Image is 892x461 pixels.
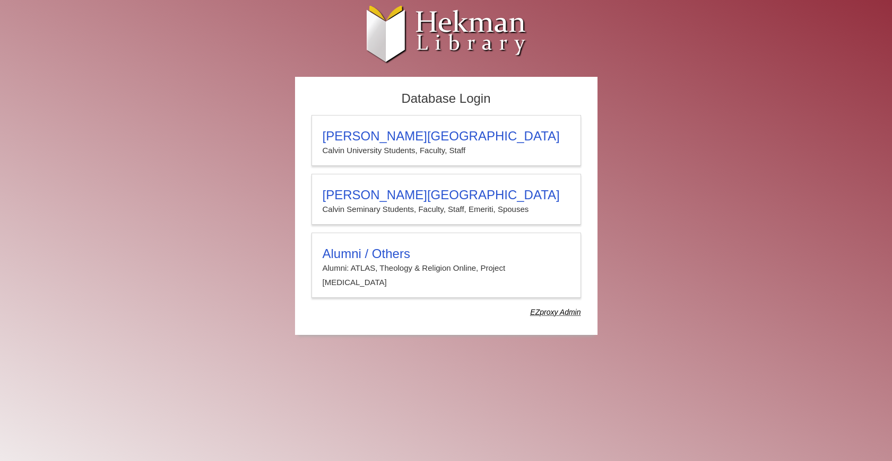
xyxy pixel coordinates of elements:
p: Calvin Seminary Students, Faculty, Staff, Emeriti, Spouses [323,202,570,216]
summary: Alumni / OthersAlumni: ATLAS, Theology & Religion Online, Project [MEDICAL_DATA] [323,246,570,289]
a: [PERSON_NAME][GEOGRAPHIC_DATA]Calvin Seminary Students, Faculty, Staff, Emeriti, Spouses [311,174,581,225]
p: Alumni: ATLAS, Theology & Religion Online, Project [MEDICAL_DATA] [323,261,570,289]
h3: [PERSON_NAME][GEOGRAPHIC_DATA] [323,129,570,144]
h2: Database Login [306,88,586,110]
a: [PERSON_NAME][GEOGRAPHIC_DATA]Calvin University Students, Faculty, Staff [311,115,581,166]
dfn: Use Alumni login [530,308,581,316]
h3: Alumni / Others [323,246,570,261]
h3: [PERSON_NAME][GEOGRAPHIC_DATA] [323,188,570,202]
p: Calvin University Students, Faculty, Staff [323,144,570,157]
